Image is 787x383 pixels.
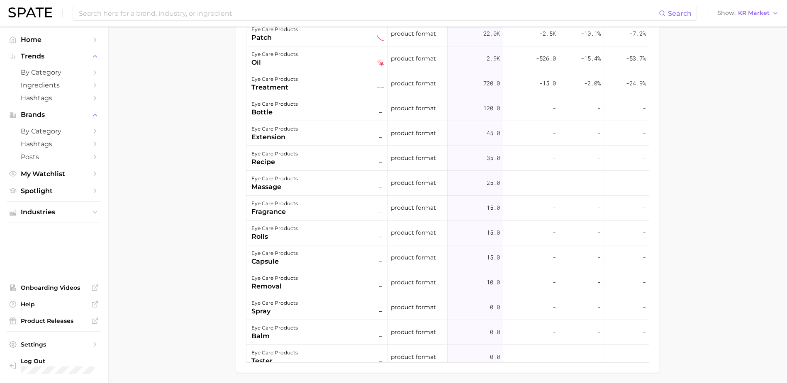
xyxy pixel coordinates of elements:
[251,223,298,233] div: eye care products
[377,34,384,41] img: sustained decliner
[21,187,87,195] span: Spotlight
[251,33,298,43] div: patch
[391,277,436,287] span: product format
[391,103,436,113] span: product format
[715,8,781,19] button: ShowKR Market
[7,184,101,197] a: Spotlight
[246,270,649,295] button: eye care productsremoval–product format10.0---
[246,221,649,245] button: eye care productsrolls–product format15.0---
[391,153,436,163] span: product format
[251,99,298,109] div: eye care products
[21,36,87,44] span: Home
[643,252,646,262] span: -
[391,178,436,188] span: product format
[643,228,646,238] span: -
[487,203,500,213] span: 15.0
[377,232,384,242] span: –
[246,345,649,370] button: eye care productstester–product format0.0---
[643,352,646,362] span: -
[597,252,601,262] span: -
[251,207,298,217] div: fragrance
[391,302,436,312] span: product format
[251,356,298,366] div: tester
[21,170,87,178] span: My Watchlist
[246,245,649,270] button: eye care productscapsule–product format15.0---
[643,103,646,113] span: -
[251,157,298,167] div: recipe
[377,59,384,66] img: falling star
[246,121,649,146] button: eye care productsextension–product format45.0---
[536,53,556,63] span: -526.0
[7,298,101,310] a: Help
[487,53,500,63] span: 2.9k
[490,327,500,337] span: 0.0
[21,153,87,161] span: Posts
[251,306,298,316] div: spray
[487,252,500,262] span: 15.0
[377,257,384,267] span: –
[251,182,298,192] div: massage
[717,11,736,15] span: Show
[391,29,436,39] span: product format
[377,107,384,117] span: –
[597,302,601,312] span: -
[246,295,649,320] button: eye care productsspray–product format0.0---
[78,6,659,20] input: Search here for a brand, industry, or ingredient
[643,153,646,163] span: -
[246,71,649,96] button: eye care productstreatmentseasonal flatproduct format720.0-15.0-2.0%-24.9%
[391,53,436,63] span: product format
[487,228,500,238] span: 15.0
[391,203,436,213] span: product format
[251,199,298,208] div: eye care products
[581,53,601,63] span: -15.4%
[391,228,436,238] span: product format
[7,33,101,46] a: Home
[251,323,298,333] div: eye care products
[377,157,384,167] span: –
[487,153,500,163] span: 35.0
[377,84,384,91] img: seasonal flat
[251,107,298,117] div: bottle
[251,298,298,308] div: eye care products
[553,228,556,238] span: -
[597,103,601,113] span: -
[629,29,646,39] span: -7.2%
[7,138,101,150] a: Hashtags
[597,128,601,138] span: -
[7,109,101,121] button: Brands
[246,171,649,196] button: eye care productsmassage–product format25.0---
[251,174,298,184] div: eye care products
[21,341,87,348] span: Settings
[7,355,101,376] a: Log out. Currently logged in with e-mail jek@cosmax.com.
[643,203,646,213] span: -
[377,331,384,341] span: –
[597,327,601,337] span: -
[539,29,556,39] span: -2.5k
[246,96,649,121] button: eye care productsbottle–product format120.0---
[7,66,101,79] a: by Category
[553,277,556,287] span: -
[251,124,298,134] div: eye care products
[490,352,500,362] span: 0.0
[251,49,298,59] div: eye care products
[7,206,101,218] button: Industries
[7,281,101,294] a: Onboarding Videos
[377,182,384,192] span: –
[7,315,101,327] a: Product Releases
[246,146,649,171] button: eye care productsrecipe–product format35.0---
[553,128,556,138] span: -
[251,132,298,142] div: extension
[626,78,646,88] span: -24.9%
[487,128,500,138] span: 45.0
[391,128,436,138] span: product format
[738,11,770,15] span: KR Market
[377,132,384,142] span: –
[377,306,384,316] span: –
[391,78,436,88] span: product format
[21,127,87,135] span: by Category
[377,281,384,291] span: –
[597,352,601,362] span: -
[553,103,556,113] span: -
[391,352,436,362] span: product format
[553,153,556,163] span: -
